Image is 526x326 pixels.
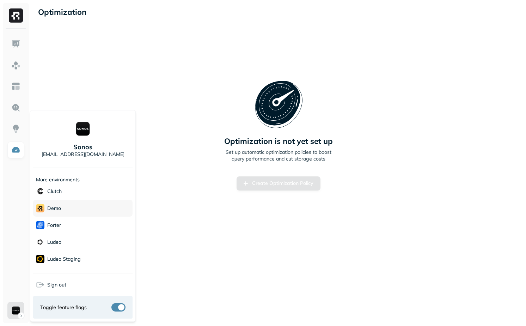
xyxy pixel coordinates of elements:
p: More environments [36,176,80,183]
p: demo [47,205,61,212]
p: [EMAIL_ADDRESS][DOMAIN_NAME] [42,151,124,158]
img: Sonos [74,120,91,137]
p: Ludeo Staging [47,256,81,262]
span: Sign out [47,282,66,288]
p: Clutch [47,188,62,195]
img: Ludeo Staging [36,255,44,263]
span: Toggle feature flags [40,304,87,311]
p: Ludeo [47,239,61,246]
img: demo [36,204,44,212]
p: Forter [47,222,61,229]
img: Clutch [36,187,44,195]
img: Forter [36,221,44,229]
p: Sonos [73,143,92,151]
img: Ludeo [36,238,44,246]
